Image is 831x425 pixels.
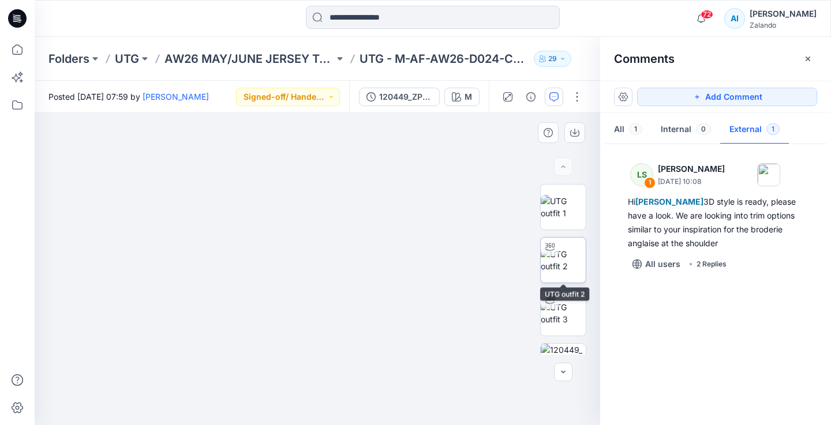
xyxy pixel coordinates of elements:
[541,301,586,325] img: UTG outfit 3
[652,115,720,145] button: Internal
[614,52,675,66] h2: Comments
[548,52,557,65] p: 29
[360,51,529,67] p: UTG - M-AF-AW26-D024-CK / 120449
[541,248,586,272] img: UTG outfit 2
[164,51,334,67] a: AW26 MAY/JUNE JERSEY TOPS
[701,10,713,19] span: 72
[541,195,586,219] img: UTG outfit 1
[697,258,727,270] div: 2 Replies
[522,88,540,106] button: Details
[644,177,656,189] div: 1
[750,21,817,29] div: Zalando
[628,195,803,250] div: Hi 3D style is ready, please have a look. We are looking into trim options similar to your inspir...
[696,123,711,135] span: 0
[379,91,432,103] div: 120449_ZPL_DEV
[724,8,745,29] div: AI
[658,176,725,187] p: [DATE] 10:08
[541,344,586,389] img: 120449_ZPL_DEV_AT_M_120449-wrkm
[534,51,571,67] button: 29
[630,163,653,186] div: LS
[48,91,209,103] span: Posted [DATE] 07:59 by
[750,7,817,21] div: [PERSON_NAME]
[465,91,472,103] div: M
[635,197,703,206] span: [PERSON_NAME]
[766,123,780,135] span: 1
[645,257,680,271] p: All users
[359,88,440,106] button: 120449_ZPL_DEV
[637,88,817,106] button: Add Comment
[629,123,642,135] span: 1
[628,255,685,273] button: All users
[444,88,480,106] button: M
[143,92,209,101] a: [PERSON_NAME]
[48,51,89,67] a: Folders
[658,162,725,176] p: [PERSON_NAME]
[115,51,139,67] a: UTG
[605,115,652,145] button: All
[720,115,789,145] button: External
